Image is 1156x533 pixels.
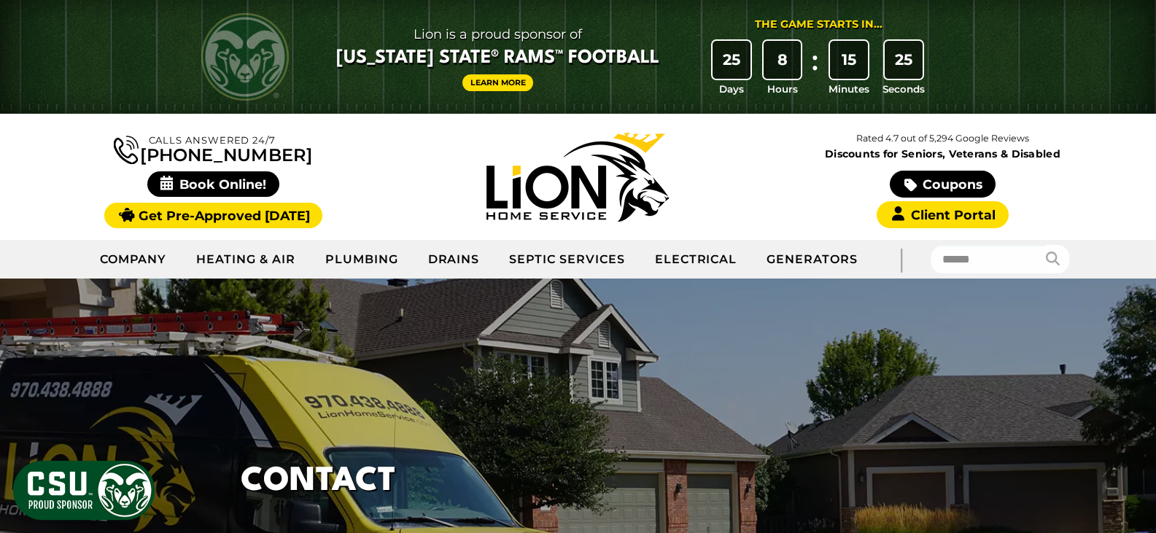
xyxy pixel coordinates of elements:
[494,241,640,278] a: Septic Services
[104,203,322,228] a: Get Pre-Approved [DATE]
[713,41,750,79] div: 25
[872,240,931,279] div: |
[182,241,310,278] a: Heating & Air
[241,457,396,506] h1: Contact
[885,41,923,79] div: 25
[11,459,157,522] img: CSU Sponsor Badge
[486,133,669,222] img: Lion Home Service
[890,171,995,198] a: Coupons
[760,131,1125,147] p: Rated 4.7 out of 5,294 Google Reviews
[336,46,659,71] span: [US_STATE] State® Rams™ Football
[755,17,882,33] div: The Game Starts in...
[807,41,822,97] div: :
[767,82,798,96] span: Hours
[147,171,279,197] span: Book Online!
[764,149,1122,159] span: Discounts for Seniors, Veterans & Disabled
[414,241,495,278] a: Drains
[829,82,869,96] span: Minutes
[882,82,925,96] span: Seconds
[640,241,753,278] a: Electrical
[85,241,182,278] a: Company
[336,23,659,46] span: Lion is a proud sponsor of
[201,13,289,101] img: CSU Rams logo
[877,201,1008,228] a: Client Portal
[752,241,872,278] a: Generators
[311,241,414,278] a: Plumbing
[462,74,534,91] a: Learn More
[114,133,312,164] a: [PHONE_NUMBER]
[719,82,744,96] span: Days
[764,41,802,79] div: 8
[830,41,868,79] div: 15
